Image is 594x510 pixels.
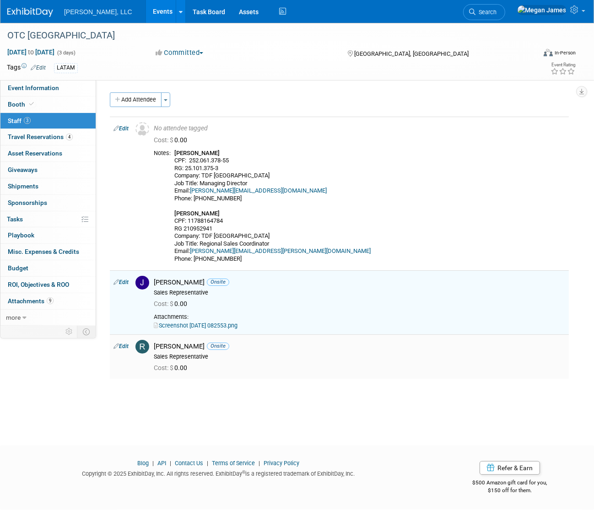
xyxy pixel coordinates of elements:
[154,124,565,133] div: No attendee tagged
[27,48,35,56] span: to
[444,487,576,494] div: $150 off for them.
[264,460,299,467] a: Privacy Policy
[154,278,565,287] div: [PERSON_NAME]
[7,63,46,73] td: Tags
[29,102,34,107] i: Booth reservation complete
[154,364,191,371] span: 0.00
[7,215,23,223] span: Tasks
[174,210,220,217] b: [PERSON_NAME]
[8,101,36,108] span: Booth
[110,92,162,107] button: Add Attendee
[463,4,505,20] a: Search
[154,353,565,360] div: Sales Representative
[0,178,96,194] a: Shipments
[207,343,229,349] span: Onsite
[8,199,47,206] span: Sponsorships
[0,244,96,260] a: Misc. Expenses & Credits
[0,227,96,243] a: Playbook
[66,134,73,140] span: 4
[174,150,565,263] div: CPF: 252.061.378-55 RG: 25.101.375-3 Company: TDF [GEOGRAPHIC_DATA] Job Title: Managing Director ...
[0,97,96,113] a: Booth
[8,133,73,140] span: Travel Reservations
[77,326,96,338] td: Toggle Event Tabs
[475,9,497,16] span: Search
[8,231,34,239] span: Playbook
[8,117,31,124] span: Staff
[551,63,575,67] div: Event Rating
[7,48,55,56] span: [DATE] [DATE]
[0,310,96,326] a: more
[154,342,565,351] div: [PERSON_NAME]
[492,48,576,61] div: Event Format
[8,150,62,157] span: Asset Reservations
[31,64,46,71] a: Edit
[152,48,207,58] button: Committed
[190,187,327,194] a: [PERSON_NAME][EMAIL_ADDRESS][DOMAIN_NAME]
[256,460,262,467] span: |
[135,276,149,290] img: J.jpg
[175,460,203,467] a: Contact Us
[8,264,28,272] span: Budget
[154,300,174,307] span: Cost: $
[544,49,553,56] img: Format-Inperson.png
[0,145,96,161] a: Asset Reservations
[8,84,59,91] span: Event Information
[6,314,21,321] span: more
[167,460,173,467] span: |
[205,460,211,467] span: |
[113,279,129,285] a: Edit
[154,313,565,321] div: Attachments:
[0,260,96,276] a: Budget
[8,166,38,173] span: Giveaways
[135,122,149,136] img: Unassigned-User-Icon.png
[212,460,255,467] a: Terms of Service
[444,473,576,494] div: $500 Amazon gift card for you,
[8,183,38,190] span: Shipments
[0,129,96,145] a: Travel Reservations4
[154,289,565,296] div: Sales Representative
[207,279,229,285] span: Onsite
[157,460,166,467] a: API
[113,125,129,132] a: Edit
[0,113,96,129] a: Staff3
[554,49,576,56] div: In-Person
[154,300,191,307] span: 0.00
[355,50,469,57] span: [GEOGRAPHIC_DATA], [GEOGRAPHIC_DATA]
[242,470,245,475] sup: ®
[190,247,371,254] a: [PERSON_NAME][EMAIL_ADDRESS][PERSON_NAME][DOMAIN_NAME]
[0,195,96,211] a: Sponsorships
[137,460,149,467] a: Blog
[154,136,174,144] span: Cost: $
[61,326,77,338] td: Personalize Event Tab Strip
[135,340,149,354] img: R.jpg
[174,150,220,156] b: [PERSON_NAME]
[7,467,430,478] div: Copyright © 2025 ExhibitDay, Inc. All rights reserved. ExhibitDay is a registered trademark of Ex...
[0,162,96,178] a: Giveaways
[154,322,238,329] a: Screenshot [DATE] 082553.png
[56,50,76,56] span: (3 days)
[517,5,567,15] img: Megan James
[54,63,78,73] div: LATAM
[480,461,540,475] a: Refer & Earn
[8,297,54,305] span: Attachments
[113,343,129,349] a: Edit
[47,297,54,304] span: 9
[0,211,96,227] a: Tasks
[150,460,156,467] span: |
[154,364,174,371] span: Cost: $
[64,8,132,16] span: [PERSON_NAME], LLC
[0,293,96,309] a: Attachments9
[24,117,31,124] span: 3
[4,27,527,44] div: OTC [GEOGRAPHIC_DATA]
[0,80,96,96] a: Event Information
[8,281,69,288] span: ROI, Objectives & ROO
[8,248,79,255] span: Misc. Expenses & Credits
[154,150,171,157] div: Notes:
[154,136,191,144] span: 0.00
[7,8,53,17] img: ExhibitDay
[0,277,96,293] a: ROI, Objectives & ROO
